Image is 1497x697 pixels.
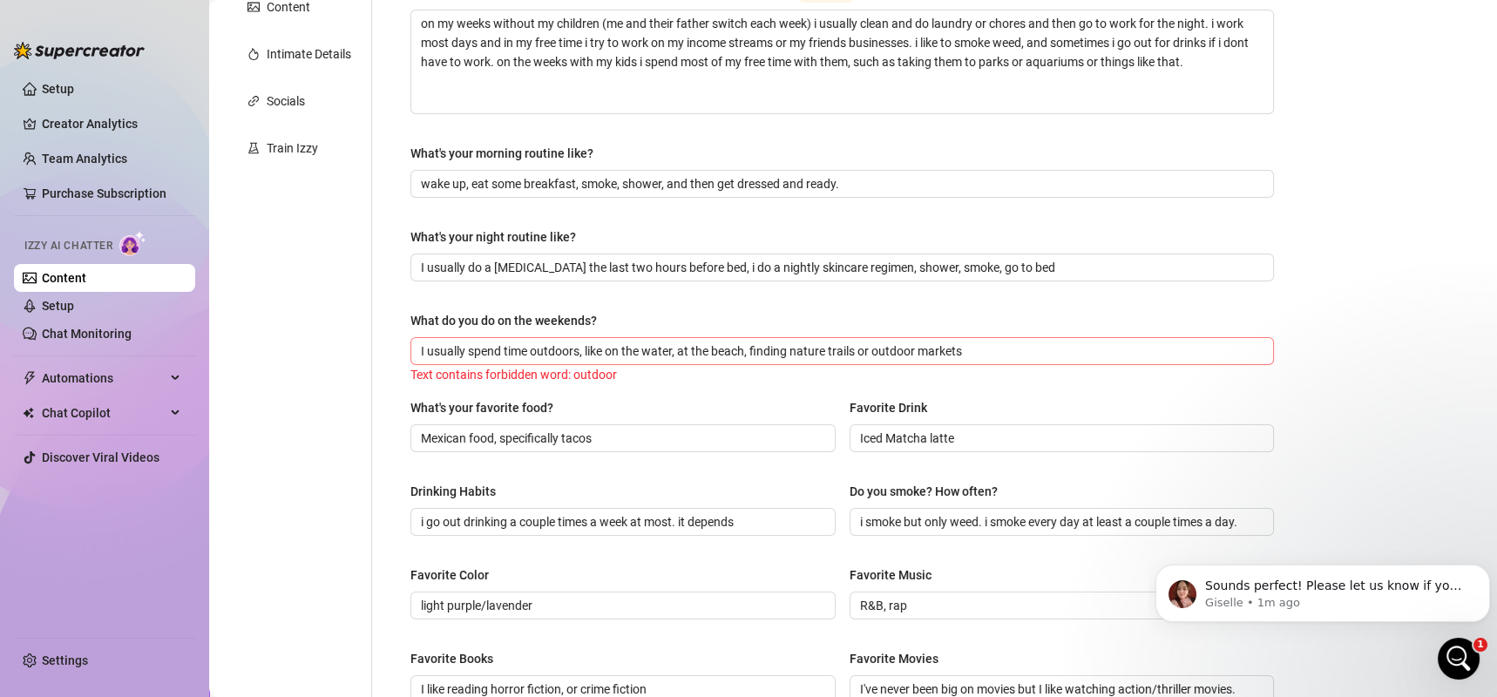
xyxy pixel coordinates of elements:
a: Content [42,271,86,285]
a: Setup [42,82,74,96]
span: experiment [247,142,260,154]
div: Drinking Habits [410,482,496,501]
div: Favorite Music [850,565,931,585]
label: Favorite Books [410,649,505,668]
input: What's your morning routine like? [421,174,1260,193]
input: Drinking Habits [421,512,822,531]
label: Do you smoke? How often? [850,482,1010,501]
div: What's your night routine like? [410,227,576,247]
input: Favorite Music [860,596,1261,615]
label: Drinking Habits [410,482,508,501]
textarea: What does a typical day in your life look like? What do you usually do? [411,10,1273,113]
span: Chat Copilot [42,399,166,427]
div: Text contains forbidden word: outdoor [410,365,1274,384]
span: Izzy AI Chatter [24,238,112,254]
div: Favorite Color [410,565,489,585]
div: What's your favorite food? [410,398,553,417]
label: What's your night routine like? [410,227,588,247]
input: Favorite Color [421,596,822,615]
a: Purchase Subscription [42,186,166,200]
label: Favorite Color [410,565,501,585]
span: fire [247,48,260,60]
div: Favorite Movies [850,649,938,668]
label: Favorite Drink [850,398,939,417]
label: What do you do on the weekends? [410,311,609,330]
span: link [247,95,260,107]
label: What's your morning routine like? [410,144,606,163]
img: logo-BBDzfeDw.svg [14,42,145,59]
label: Favorite Movies [850,649,951,668]
span: 1 [1473,638,1487,652]
label: Favorite Music [850,565,944,585]
a: Team Analytics [42,152,127,166]
label: What's your favorite food? [410,398,566,417]
div: Favorite Drink [850,398,927,417]
span: Automations [42,364,166,392]
input: What's your night routine like? [421,258,1260,277]
a: Creator Analytics [42,110,181,138]
input: What's your favorite food? [421,429,822,448]
div: Socials [267,91,305,111]
a: Chat Monitoring [42,327,132,341]
div: Do you smoke? How often? [850,482,998,501]
a: Discover Viral Videos [42,450,159,464]
input: Do you smoke? How often? [860,512,1261,531]
span: thunderbolt [23,371,37,385]
iframe: Intercom notifications message [1148,528,1497,650]
input: Favorite Drink [860,429,1261,448]
img: Chat Copilot [23,407,34,419]
a: Setup [42,299,74,313]
span: picture [247,1,260,13]
iframe: Intercom live chat [1438,638,1480,680]
div: Intimate Details [267,44,351,64]
img: AI Chatter [119,231,146,256]
input: What do you do on the weekends? [421,342,1260,361]
a: Settings [42,653,88,667]
div: Favorite Books [410,649,493,668]
div: What's your morning routine like? [410,144,593,163]
div: Train Izzy [267,139,318,158]
div: What do you do on the weekends? [410,311,597,330]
